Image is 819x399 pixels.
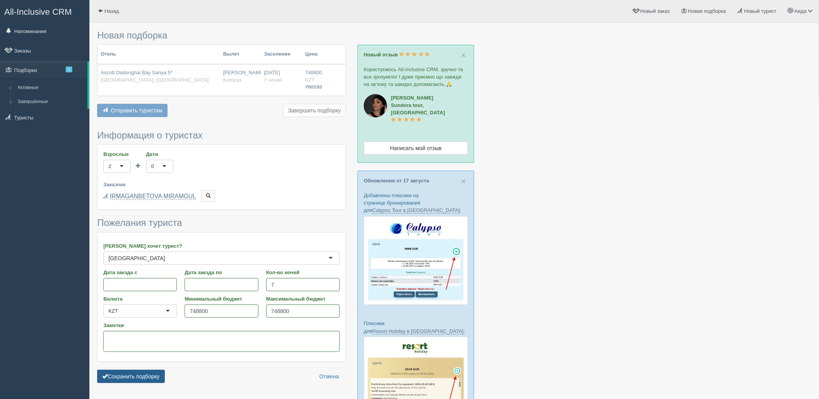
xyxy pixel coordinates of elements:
label: Максимальный бюджет [266,295,340,303]
h3: Информация о туристах [97,130,346,140]
label: [PERSON_NAME] хочет турист? [103,242,340,250]
span: 7 ночей [264,77,282,83]
a: IRMAGANBETOVA MIRAMGUL [110,193,196,200]
label: Кол-во ночей [266,269,340,276]
a: All-Inclusive CRM [0,0,89,22]
input: 7-10 или 7,10,14 [266,278,340,291]
span: KZT [305,77,315,83]
span: Аида [795,8,807,14]
label: Заказчик [103,181,340,188]
label: Дети [146,150,173,158]
label: Дата заезда с [103,269,177,276]
th: Цена [302,45,325,64]
p: Користуємось All-Inclusive CRM, зручно та все зрозуміло! І дуже приємно що завжди на зв’язку та ш... [364,66,468,88]
label: Взрослые [103,150,131,158]
span: 760193 [305,84,322,90]
button: Close [461,177,466,185]
span: × [461,177,466,185]
div: 0 [151,163,154,170]
a: Активные [14,81,87,95]
span: Отправить туристам [111,107,162,114]
a: Resort Holiday в [GEOGRAPHIC_DATA] [372,328,464,334]
label: Дата заезда по [185,269,258,276]
div: KZT [108,307,118,315]
a: [PERSON_NAME]Sundora tour, [GEOGRAPHIC_DATA] [391,95,445,123]
span: Новая подборка [688,8,726,14]
button: Сохранить подборку [97,370,165,383]
label: Заметки [103,322,340,329]
img: calypso-tour-proposal-crm-for-travel-agency.jpg [364,216,468,305]
span: All-Inclusive CRM [4,7,72,17]
p: Добавлены плюсики на странице бронирования для : [364,192,468,214]
h3: Новая подборка [97,30,346,40]
p: Плюсики для : [364,320,468,334]
label: Минимальный бюджет [185,295,258,303]
span: Назад [105,8,119,14]
span: Новый турист [744,8,777,14]
div: [GEOGRAPHIC_DATA] [108,254,165,262]
button: Завершить подборку [283,104,346,117]
a: Новый отзыв [364,52,430,58]
th: Заселение [261,45,302,64]
a: Calypso Tour в [GEOGRAPHIC_DATA] [372,207,460,213]
button: Отправить туристам [97,104,168,117]
label: Валюта [103,295,177,303]
div: 2 [108,163,111,170]
span: Kompas [223,77,242,83]
a: Отмена [314,370,344,383]
span: [GEOGRAPHIC_DATA], [GEOGRAPHIC_DATA] [101,77,209,83]
div: [DATE] [264,69,299,91]
span: 1 [66,66,72,72]
span: Новый заказ [641,8,670,14]
div: [PERSON_NAME] [223,69,258,91]
a: Обновления от 17 августа [364,178,429,184]
th: Отель [98,45,220,64]
span: Пожелания туриста [97,217,182,228]
span: 748800 [305,70,322,75]
th: Вылет [220,45,261,64]
button: Close [461,51,466,59]
span: × [461,51,466,59]
span: Ascott Dadonghai Bay Sanya 5* [101,70,173,75]
a: Завершённые [14,95,87,109]
a: Написать мой отзыв [364,142,468,155]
